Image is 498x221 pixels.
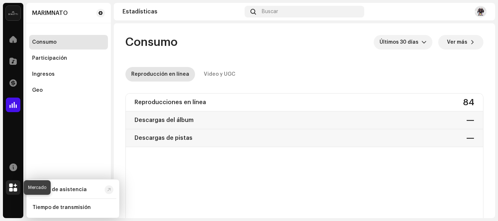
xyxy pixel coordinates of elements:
div: Descargas de pistas [135,132,192,144]
re-m-nav-item: Centro de asistencia [30,182,116,197]
div: Consumo [32,39,57,45]
re-m-nav-item: Consumo [29,35,108,50]
div: Participación [32,55,67,61]
re-m-nav-item: Participación [29,51,108,66]
div: Tiempo de transmisión [32,205,91,210]
div: 84 [463,96,474,108]
img: 02a7c2d3-3c89-4098-b12f-2ff2945c95ee [6,6,20,20]
div: dropdown trigger [421,35,427,50]
div: Video y UGC [204,67,236,82]
img: fd8799f8-b43d-4875-89f6-a23506ec48f2 [475,6,486,17]
div: — [466,132,474,144]
div: Estadísticas [122,9,242,15]
span: Últimos 30 días [380,35,421,50]
span: Buscar [262,9,278,15]
div: Ingresos [32,71,55,77]
span: Ver más [447,35,467,50]
button: Ver más [438,35,483,50]
span: Consumo [125,35,178,50]
div: Reproducciones en línea [135,96,206,108]
div: Geo [32,87,43,93]
div: MARIMNATO [32,10,68,16]
div: — [466,114,474,126]
div: Centro de asistencia [32,187,87,193]
div: Reproducción en línea [131,67,189,82]
re-m-nav-item: Tiempo de transmisión [30,200,116,215]
re-m-nav-item: Ingresos [29,67,108,82]
div: Descargas del álbum [135,114,194,126]
re-m-nav-item: Geo [29,83,108,98]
